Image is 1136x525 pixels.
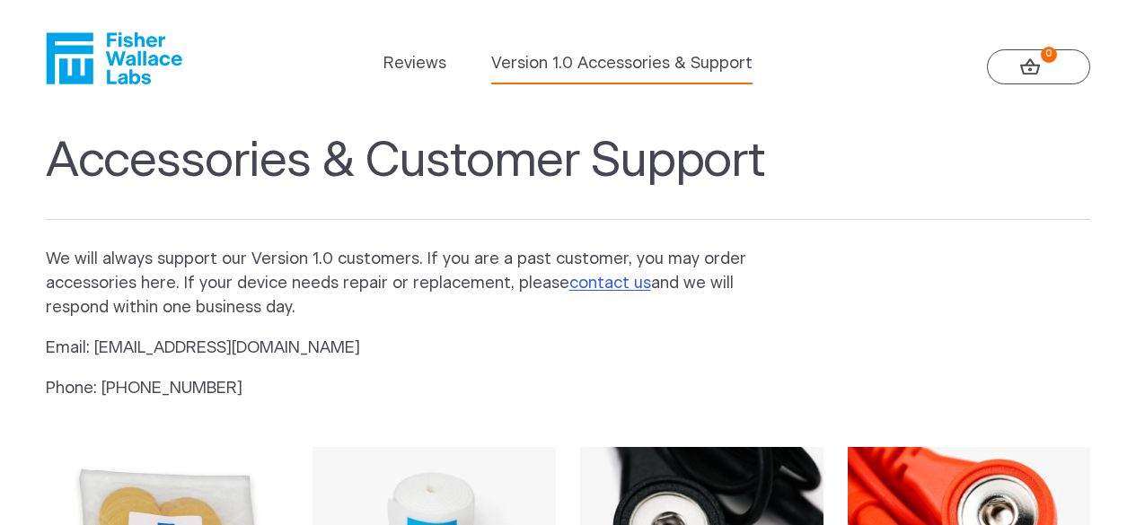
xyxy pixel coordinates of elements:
a: Reviews [383,52,446,76]
a: contact us [569,276,651,292]
h1: Accessories & Customer Support [46,133,1091,220]
p: We will always support our Version 1.0 customers. If you are a past customer, you may order acces... [46,248,779,320]
a: Fisher Wallace [46,32,182,84]
a: 0 [987,49,1090,84]
a: Version 1.0 Accessories & Support [491,52,753,76]
p: Email: [EMAIL_ADDRESS][DOMAIN_NAME] [46,337,779,361]
p: Phone: [PHONE_NUMBER] [46,377,779,401]
strong: 0 [1041,47,1057,63]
